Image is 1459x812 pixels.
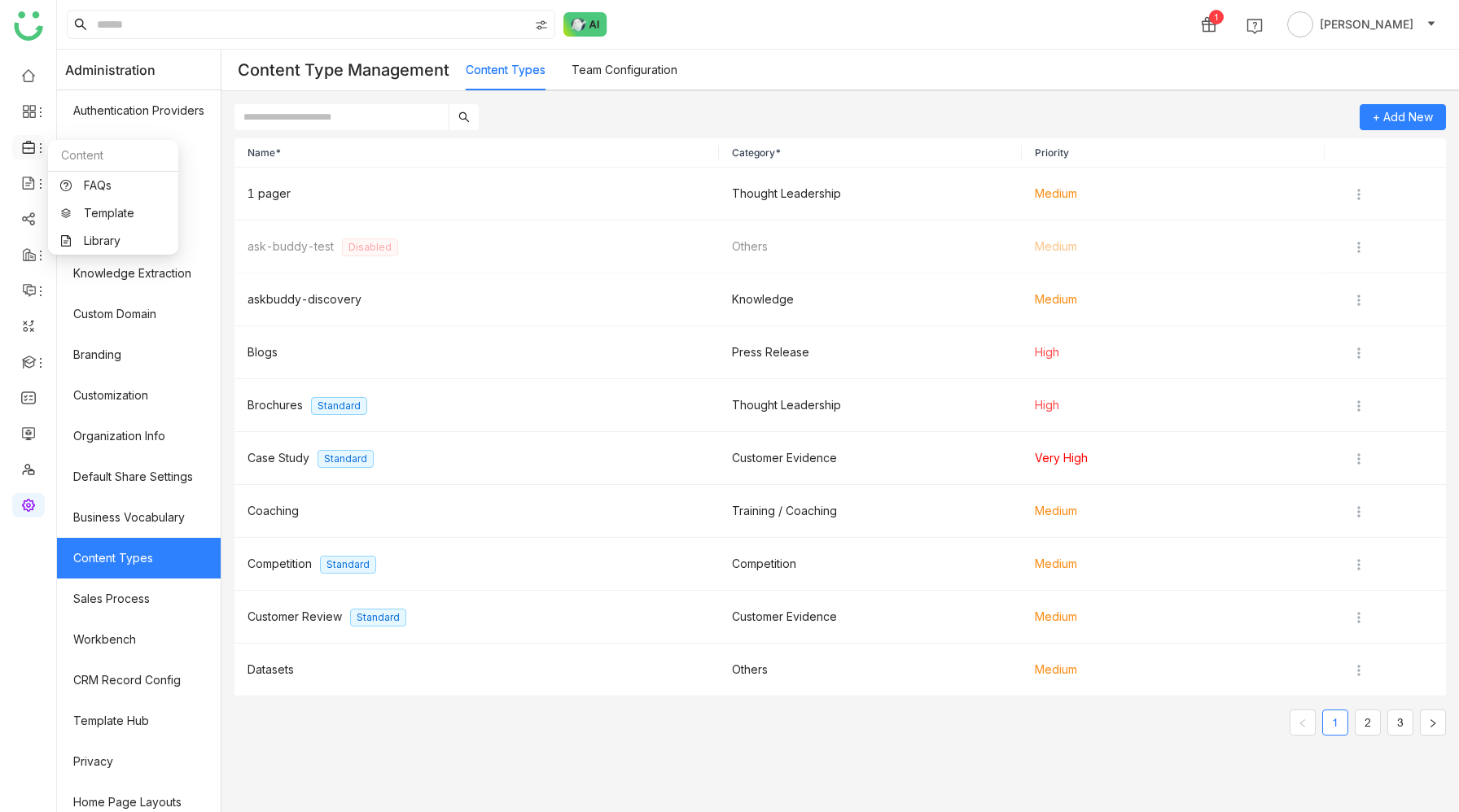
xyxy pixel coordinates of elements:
[1247,18,1263,34] img: help.svg
[57,375,221,416] a: Customization
[1373,105,1433,129] span: + Add New
[719,273,1022,326] td: Knowledge
[248,345,278,359] span: Blogs
[248,662,294,676] span: Datasets
[65,50,156,90] span: Administration
[57,701,221,741] a: Template Hub
[350,609,406,626] nz-tag: Standard
[1290,709,1316,736] button: Previous Page
[57,131,221,172] a: User Management
[1356,710,1380,735] a: 2
[248,292,361,306] span: askbuddy-discovery
[311,397,367,415] nz-tag: Standard
[248,451,309,465] span: Case Study
[1420,709,1446,736] button: Next Page
[1287,11,1313,37] img: avatar
[57,456,221,497] a: Default Share Settings
[57,619,221,660] a: Workbench
[1022,273,1325,326] td: Medium
[719,538,1022,591] td: Competition
[57,294,221,334] a: Custom Domain
[719,432,1022,485] td: Customer Evidence
[57,538,221,578] a: Content Types
[1022,485,1325,538] td: Medium
[248,557,312,570] span: Competition
[248,186,291,200] span: 1 pager
[1351,662,1367,679] img: more.svg
[1284,11,1439,37] button: [PERSON_NAME]
[1351,239,1367,255] img: more.svg
[466,63,545,76] a: Content Types
[1360,104,1446,130] a: + Add New
[57,416,221,456] a: Organization Info
[248,239,334,253] span: ask-buddy-test
[1351,609,1367,626] img: more.svg
[318,450,374,468] nz-tag: Standard
[1022,138,1325,168] th: Priority
[1022,168,1325,220] td: Medium
[57,660,221,701] a: CRM Record Config
[1388,710,1413,735] a: 3
[234,138,719,168] th: Name*
[1022,591,1325,644] td: Medium
[14,11,43,41] img: logo
[221,50,466,89] div: Content Type Management
[57,334,221,375] a: Branding
[57,578,221,619] a: Sales Process
[563,12,607,37] img: ask-buddy-normal.svg
[342,238,398,256] nz-tag: Disabled
[248,609,342,623] span: Customer Review
[719,485,1022,538] td: Training / Coaching
[60,207,166,219] a: Template
[719,220,1022,273] td: Others
[719,326,1022,379] td: Press Release
[572,63,677,76] a: Team Configuration
[1351,186,1367,203] img: more.svg
[1351,398,1367,414] img: more.svg
[535,19,548,32] img: search-type.svg
[1022,538,1325,591] td: Medium
[57,497,221,538] a: Business Vocabulary
[719,644,1022,696] td: Others
[1322,709,1348,736] li: 1
[1022,326,1325,379] td: High
[1209,10,1224,24] div: 1
[48,140,178,172] div: Content
[719,168,1022,220] td: Thought Leadership
[1351,557,1367,573] img: more.svg
[57,741,221,782] a: Privacy
[719,591,1022,644] td: Customer Evidence
[719,379,1022,432] td: Thought Leadership
[1351,292,1367,308] img: more.svg
[1323,710,1347,735] a: 1
[1022,220,1325,273] td: Medium
[1351,451,1367,467] img: more.svg
[719,138,1022,168] th: Category*
[57,90,221,131] a: Authentication Providers
[1320,15,1413,33] span: [PERSON_NAME]
[1022,644,1325,696] td: Medium
[1351,345,1367,361] img: more.svg
[320,556,376,574] nz-tag: Standard
[1022,379,1325,432] td: High
[1351,504,1367,520] img: more.svg
[1387,709,1413,736] li: 3
[1355,709,1381,736] li: 2
[57,253,221,294] a: Knowledge Extraction
[1022,432,1325,485] td: Very High
[60,180,166,191] a: FAQs
[60,235,166,247] a: Library
[248,504,299,517] span: Coaching
[248,398,303,412] span: Brochures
